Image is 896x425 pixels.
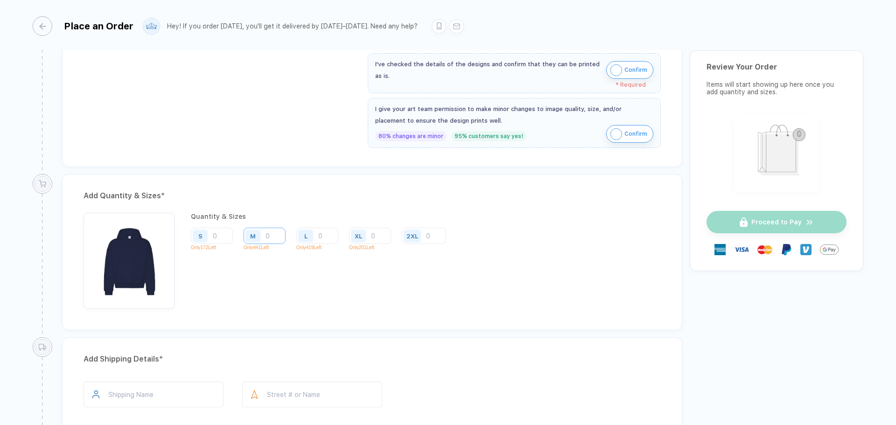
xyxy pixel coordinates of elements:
[606,61,653,79] button: iconConfirm
[624,63,647,77] span: Confirm
[606,125,653,143] button: iconConfirm
[624,126,647,141] span: Confirm
[375,82,646,88] div: * Required
[781,244,792,255] img: Paypal
[349,245,398,250] p: Only 201 Left
[244,245,293,250] p: Only 441 Left
[88,217,170,299] img: 1759886022791xhiup_nt_front.png
[84,352,661,367] div: Add Shipping Details
[707,81,847,96] div: Items will start showing up here once you add quantity and sizes.
[375,103,653,126] div: I give your art team permission to make minor changes to image quality, size, and/or placement to...
[191,213,453,220] div: Quantity & Sizes
[304,232,308,239] div: L
[375,58,602,82] div: I've checked the details of the designs and confirm that they can be printed as is.
[738,118,815,186] img: shopping_bag.png
[84,188,661,203] div: Add Quantity & Sizes
[167,22,418,30] div: Hey! If you order [DATE], you'll get it delivered by [DATE]–[DATE]. Need any help?
[250,232,256,239] div: M
[143,18,160,35] img: user profile
[191,245,240,250] p: Only 172 Left
[610,128,622,140] img: icon
[714,244,726,255] img: express
[355,232,362,239] div: XL
[820,240,839,259] img: GPay
[734,242,749,257] img: visa
[296,245,345,250] p: Only 419 Left
[375,131,447,141] div: 80% changes are minor
[610,64,622,76] img: icon
[800,244,812,255] img: Venmo
[451,131,526,141] div: 95% customers say yes!
[757,242,772,257] img: master-card
[406,232,418,239] div: 2XL
[198,232,203,239] div: S
[707,63,847,71] div: Review Your Order
[64,21,133,32] div: Place an Order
